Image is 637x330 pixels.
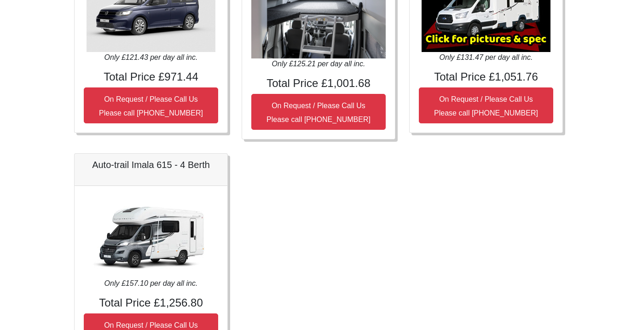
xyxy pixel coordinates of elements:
i: Only £131.47 per day all inc. [440,53,533,61]
small: On Request / Please Call Us Please call [PHONE_NUMBER] [99,95,203,117]
button: On Request / Please Call UsPlease call [PHONE_NUMBER] [419,87,553,123]
i: Only £157.10 per day all inc. [104,279,198,287]
img: Auto-trail Imala 615 - 4 Berth [87,195,215,278]
h4: Total Price £971.44 [84,70,218,84]
h5: Auto-trail Imala 615 - 4 Berth [84,159,218,170]
h4: Total Price £1,051.76 [419,70,553,84]
h4: Total Price £1,001.68 [251,77,386,90]
h4: Total Price £1,256.80 [84,296,218,310]
button: On Request / Please Call UsPlease call [PHONE_NUMBER] [84,87,218,123]
i: Only £125.21 per day all inc. [272,60,365,68]
small: On Request / Please Call Us Please call [PHONE_NUMBER] [266,102,371,123]
i: Only £121.43 per day all inc. [104,53,198,61]
small: On Request / Please Call Us Please call [PHONE_NUMBER] [434,95,538,117]
button: On Request / Please Call UsPlease call [PHONE_NUMBER] [251,94,386,130]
